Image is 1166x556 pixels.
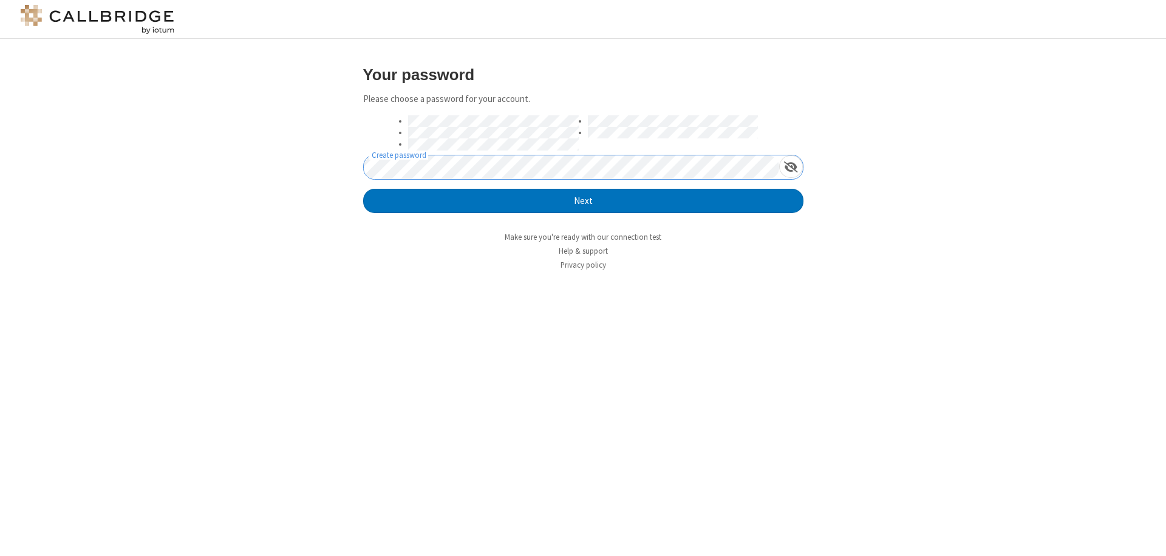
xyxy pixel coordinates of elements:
a: Make sure you're ready with our connection test [505,232,661,242]
a: Privacy policy [561,260,606,270]
p: Please choose a password for your account. [363,92,803,106]
img: logo@2x.png [18,5,176,34]
a: Help & support [559,246,608,256]
input: Create password [364,155,779,179]
h3: Your password [363,66,803,83]
div: Show password [779,155,803,178]
button: Next [363,189,803,213]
